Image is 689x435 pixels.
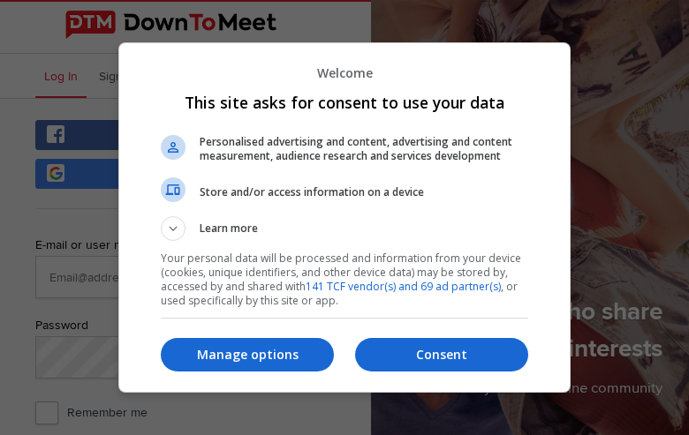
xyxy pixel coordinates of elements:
[118,42,571,392] div: This site asks for consent to use your data
[200,221,258,241] span: Learn more
[306,279,501,294] a: 141 TCF vendor(s) and 69 ad partner(s)
[161,216,528,241] button: Learn more
[161,92,528,113] h1: This site asks for consent to use your data
[355,338,528,371] button: Consent
[200,185,528,199] span: Store and/or access information on a device
[161,251,528,308] p: Your personal data will be processed and information from your device (cookies, unique identifier...
[161,64,528,81] p: Welcome
[200,135,528,163] span: Personalised advertising and content, advertising and content measurement, audience research and ...
[355,346,528,364] p: Consent
[161,346,334,364] p: Manage options
[161,338,334,371] button: Manage options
